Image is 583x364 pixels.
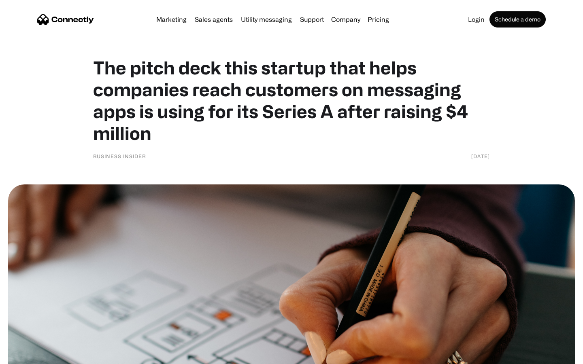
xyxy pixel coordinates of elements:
[153,16,190,23] a: Marketing
[238,16,295,23] a: Utility messaging
[93,152,146,160] div: Business Insider
[297,16,327,23] a: Support
[471,152,490,160] div: [DATE]
[364,16,392,23] a: Pricing
[331,14,360,25] div: Company
[8,350,49,361] aside: Language selected: English
[489,11,546,28] a: Schedule a demo
[465,16,488,23] a: Login
[93,57,490,144] h1: The pitch deck this startup that helps companies reach customers on messaging apps is using for i...
[191,16,236,23] a: Sales agents
[16,350,49,361] ul: Language list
